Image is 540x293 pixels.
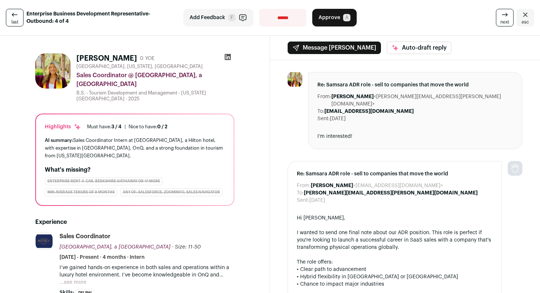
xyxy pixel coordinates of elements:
[76,53,137,64] h1: [PERSON_NAME]
[309,197,325,204] dd: [DATE]
[60,254,145,261] span: [DATE] - Present · 4 months · Intern
[36,233,53,250] img: eba04d4cfb0597cf60bef3713fd2e254c491081ab1d64a6fdfc207b1e2ccd31e.jpg
[297,189,304,197] dt: To:
[35,53,71,89] img: 241914a6954d50dff80de9437a0edf4f580cdcd5e28ecb5b95a81d9db565a54d.jpg
[288,72,302,87] img: 241914a6954d50dff80de9437a0edf4f580cdcd5e28ecb5b95a81d9db565a54d.jpg
[45,165,225,174] h2: What's missing?
[140,55,155,62] div: 0 YOE
[45,138,73,143] span: AI summary:
[183,9,253,26] button: Add Feedback F
[331,93,513,108] dd: <[PERSON_NAME][EMAIL_ADDRESS][PERSON_NAME][DOMAIN_NAME]>
[297,182,311,189] dt: From:
[508,161,522,176] img: nopic.png
[297,258,493,266] div: The role offers:
[129,124,168,130] div: Nice to have:
[387,42,451,54] button: Auto-draft reply
[317,133,513,140] div: I’m interested!
[496,9,514,26] a: next
[522,19,529,25] span: esc
[87,124,168,130] ul: |
[311,183,353,188] b: [PERSON_NAME]
[311,182,443,189] dd: <[EMAIL_ADDRESS][DOMAIN_NAME]>
[60,244,170,250] span: [GEOGRAPHIC_DATA], a [GEOGRAPHIC_DATA]
[297,273,493,281] div: • Hybrid flexibility in [GEOGRAPHIC_DATA] or [GEOGRAPHIC_DATA]
[331,94,374,99] b: [PERSON_NAME]
[317,93,331,108] dt: From:
[157,124,168,129] span: 0 / 2
[45,136,225,160] div: Sales Coordinator Intern at [GEOGRAPHIC_DATA], a Hilton hotel, with expertise in [GEOGRAPHIC_DATA...
[172,244,201,250] span: · Size: 11-50
[312,9,357,26] button: Approve A
[297,197,309,204] dt: Sent:
[45,188,117,196] div: min average tenure of 9 months
[87,124,122,130] div: Must have:
[324,109,414,114] b: [EMAIL_ADDRESS][DOMAIN_NAME]
[500,19,509,25] span: next
[297,170,493,178] span: Re: Samsara ADR role - sell to companies that move the world
[297,214,493,222] div: Hi [PERSON_NAME],
[26,10,178,25] strong: Enterprise Business Development Representative- Outbound: 4 of 4
[297,229,493,251] div: I wanted to send one final note about our ADR position. This role is perfect if you're looking to...
[76,90,234,102] div: B.S. - Tourism Development and Management - [US_STATE][GEOGRAPHIC_DATA] - 2025
[45,123,81,131] div: Highlights
[304,190,478,196] b: [PERSON_NAME][EMAIL_ADDRESS][PERSON_NAME][DOMAIN_NAME]
[60,232,111,240] div: Sales Coordinator
[297,266,493,273] div: • Clear path to advancement
[6,9,24,26] a: last
[318,14,340,21] span: Approve
[60,264,234,279] p: I’ve gained hands-on experience in both sales and operations within a luxury hotel environment. I...
[516,9,534,26] a: Close
[45,177,163,185] div: Enterprise Rent-A-Car, Berkshire Hathaway or 41 more
[317,108,324,115] dt: To:
[111,124,122,129] span: 3 / 4
[288,42,381,54] button: Message [PERSON_NAME]
[35,218,234,226] h2: Experience
[11,19,18,25] span: last
[76,71,234,89] div: Sales Coordinator @ [GEOGRAPHIC_DATA], a [GEOGRAPHIC_DATA]
[317,81,513,89] span: Re: Samsara ADR role - sell to companies that move the world
[228,14,235,21] span: F
[330,115,346,122] dd: [DATE]
[343,14,350,21] span: A
[60,279,86,286] button: ...see more
[297,281,493,288] div: • Chance to impact major industries
[190,14,225,21] span: Add Feedback
[120,188,223,196] div: Any of: Salesforce, ZoomInfo, Sales Navigator
[317,115,330,122] dt: Sent:
[76,64,203,69] span: [GEOGRAPHIC_DATA], [US_STATE], [GEOGRAPHIC_DATA]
